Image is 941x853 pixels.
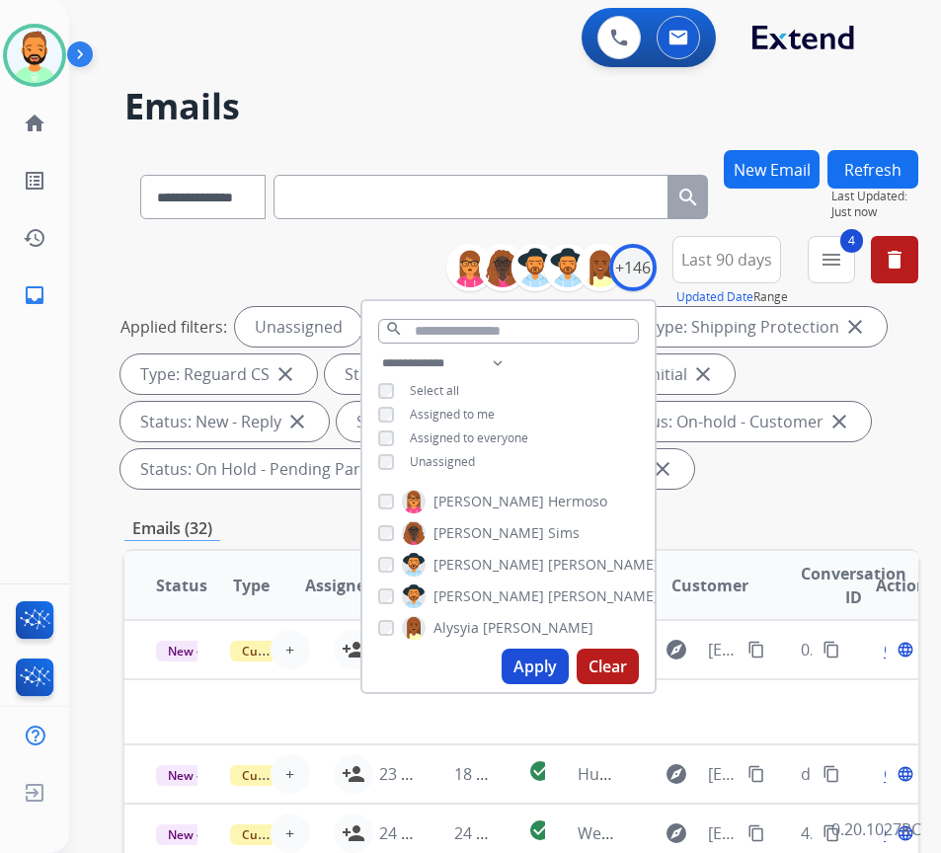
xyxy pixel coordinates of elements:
[120,354,317,394] div: Type: Reguard CS
[827,410,851,433] mat-icon: close
[548,492,607,511] span: Hermoso
[883,248,906,271] mat-icon: delete
[823,765,840,783] mat-icon: content_copy
[271,630,310,669] button: +
[433,618,479,638] span: Alysyia
[747,824,765,842] mat-icon: content_copy
[676,288,788,305] span: Range
[124,87,894,126] h2: Emails
[528,759,552,783] mat-icon: check_circle
[342,821,365,845] mat-icon: person_add
[676,289,753,305] button: Updated Date
[325,354,518,394] div: Status: Open - All
[897,765,914,783] mat-icon: language
[548,586,659,606] span: [PERSON_NAME]
[120,402,329,441] div: Status: New - Reply
[156,765,248,786] span: New - Initial
[671,574,748,597] span: Customer
[884,762,924,786] span: Open
[840,229,863,253] span: 4
[708,762,738,786] span: [EMAIL_ADDRESS][DOMAIN_NAME]
[230,641,358,661] span: Customer Support
[342,638,365,661] mat-icon: person_add
[23,112,46,135] mat-icon: home
[577,649,639,684] button: Clear
[454,763,569,785] span: 18 minutes ago
[433,492,544,511] span: [PERSON_NAME]
[691,362,715,386] mat-icon: close
[601,402,871,441] div: Status: On-hold - Customer
[274,362,297,386] mat-icon: close
[285,821,294,845] span: +
[233,574,270,597] span: Type
[156,824,248,845] span: New - Initial
[433,523,544,543] span: [PERSON_NAME]
[410,382,459,399] span: Select all
[844,551,918,620] th: Action
[651,457,674,481] mat-icon: close
[708,638,738,661] span: [EMAIL_ADDRESS][DOMAIN_NAME]
[808,236,855,283] button: 4
[724,150,820,189] button: New Email
[483,618,593,638] span: [PERSON_NAME]
[271,754,310,794] button: +
[884,638,924,661] span: Open
[342,762,365,786] mat-icon: person_add
[897,641,914,659] mat-icon: language
[454,822,569,844] span: 24 minutes ago
[665,821,688,845] mat-icon: explore
[385,320,403,338] mat-icon: search
[831,817,921,841] p: 0.20.1027RC
[502,649,569,684] button: Apply
[120,449,422,489] div: Status: On Hold - Pending Parts
[156,574,207,597] span: Status
[747,765,765,783] mat-icon: content_copy
[672,236,781,283] button: Last 90 days
[820,248,843,271] mat-icon: menu
[823,824,840,842] mat-icon: content_copy
[548,523,580,543] span: Sims
[271,814,310,853] button: +
[285,762,294,786] span: +
[708,821,738,845] span: [EMAIL_ADDRESS][DOMAIN_NAME]
[747,641,765,659] mat-icon: content_copy
[433,555,544,575] span: [PERSON_NAME]
[410,429,528,446] span: Assigned to everyone
[823,641,840,659] mat-icon: content_copy
[124,516,220,541] p: Emails (32)
[831,189,918,204] span: Last Updated:
[665,638,688,661] mat-icon: explore
[831,204,918,220] span: Just now
[379,763,494,785] span: 23 minutes ago
[23,283,46,307] mat-icon: inbox
[235,307,362,347] div: Unassigned
[665,762,688,786] mat-icon: explore
[801,562,906,609] span: Conversation ID
[676,186,700,209] mat-icon: search
[410,453,475,470] span: Unassigned
[843,315,867,339] mat-icon: close
[628,307,887,347] div: Type: Shipping Protection
[433,586,544,606] span: [PERSON_NAME]
[548,555,659,575] span: [PERSON_NAME]
[7,28,62,83] img: avatar
[156,641,248,661] span: New - Initial
[609,244,657,291] div: +146
[681,256,772,264] span: Last 90 days
[230,765,358,786] span: Customer Support
[827,150,918,189] button: Refresh
[379,822,494,844] span: 24 minutes ago
[528,818,552,842] mat-icon: check_circle
[337,402,593,441] div: Status: On-hold – Internal
[120,315,227,339] p: Applied filters:
[285,638,294,661] span: +
[23,226,46,250] mat-icon: history
[410,406,495,423] span: Assigned to me
[285,410,309,433] mat-icon: close
[230,824,358,845] span: Customer Support
[23,169,46,193] mat-icon: list_alt
[305,574,374,597] span: Assignee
